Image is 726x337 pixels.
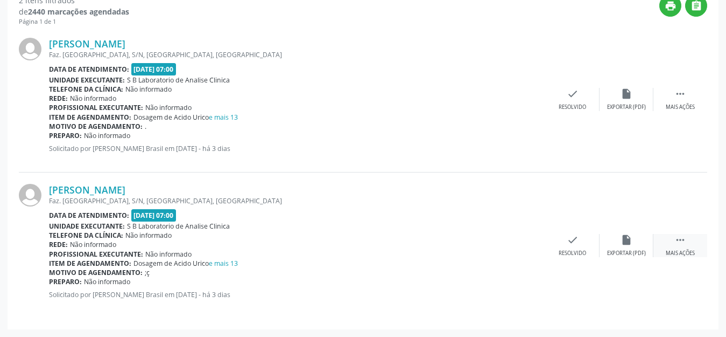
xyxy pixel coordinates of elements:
span: Não informado [84,277,130,286]
div: Página 1 de 1 [19,17,129,26]
b: Preparo: [49,277,82,286]
img: img [19,38,41,60]
i: check [567,88,579,100]
b: Preparo: [49,131,82,140]
span: Não informado [70,240,116,249]
i: check [567,234,579,246]
div: Faz. [GEOGRAPHIC_DATA], S/N, [GEOGRAPHIC_DATA], [GEOGRAPHIC_DATA] [49,196,546,205]
a: [PERSON_NAME] [49,38,125,50]
b: Motivo de agendamento: [49,122,143,131]
div: de [19,6,129,17]
i:  [674,88,686,100]
span: Não informado [125,231,172,240]
span: Não informado [125,85,172,94]
div: Resolvido [559,104,586,111]
div: Resolvido [559,250,586,257]
i: insert_drive_file [621,234,632,246]
div: Exportar (PDF) [607,250,646,257]
div: Exportar (PDF) [607,104,646,111]
b: Unidade executante: [49,222,125,231]
a: e mais 13 [209,259,238,268]
b: Item de agendamento: [49,259,131,268]
i:  [674,234,686,246]
i: insert_drive_file [621,88,632,100]
p: Solicitado por [PERSON_NAME] Brasil em [DATE] - há 3 dias [49,144,546,153]
span: Dosagem de Acido Urico [133,113,238,122]
div: Mais ações [666,250,695,257]
b: Item de agendamento: [49,113,131,122]
span: Não informado [145,103,192,112]
span: . [145,122,146,131]
b: Data de atendimento: [49,65,129,74]
img: img [19,184,41,207]
span: Não informado [145,250,192,259]
span: Dosagem de Acido Urico [133,259,238,268]
b: Profissional executante: [49,250,143,259]
b: Unidade executante: [49,75,125,85]
b: Telefone da clínica: [49,85,123,94]
span: S B Laboratorio de Analise Clinica [127,222,230,231]
span: [DATE] 07:00 [131,63,177,75]
a: e mais 13 [209,113,238,122]
span: Não informado [70,94,116,103]
span: [DATE] 07:00 [131,209,177,222]
span: Não informado [84,131,130,140]
span: S B Laboratorio de Analise Clinica [127,75,230,85]
b: Motivo de agendamento: [49,268,143,277]
a: [PERSON_NAME] [49,184,125,196]
p: Solicitado por [PERSON_NAME] Brasil em [DATE] - há 3 dias [49,290,546,299]
b: Telefone da clínica: [49,231,123,240]
div: Mais ações [666,104,695,111]
b: Data de atendimento: [49,211,129,220]
div: Faz. [GEOGRAPHIC_DATA], S/N, [GEOGRAPHIC_DATA], [GEOGRAPHIC_DATA] [49,50,546,59]
b: Rede: [49,240,68,249]
strong: 2440 marcações agendadas [28,6,129,17]
b: Rede: [49,94,68,103]
span: ;ç [145,268,150,277]
b: Profissional executante: [49,103,143,112]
